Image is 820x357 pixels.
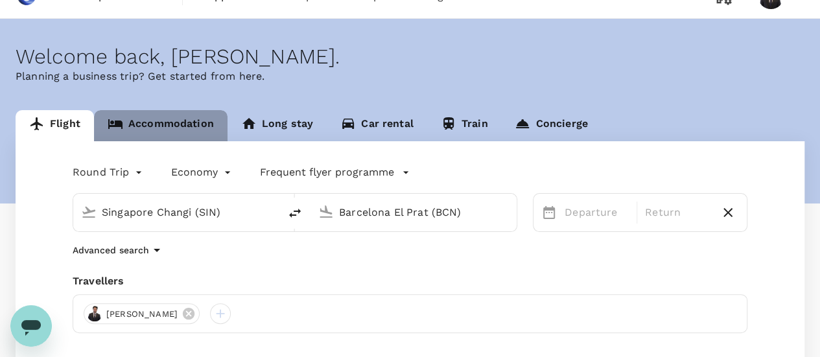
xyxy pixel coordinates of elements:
div: Economy [171,162,234,183]
div: Round Trip [73,162,145,183]
a: Long stay [228,110,327,141]
div: [PERSON_NAME] [84,303,200,324]
a: Concierge [501,110,601,141]
span: [PERSON_NAME] [99,308,185,321]
button: Advanced search [73,242,165,258]
input: Going to [339,202,489,222]
p: Frequent flyer programme [260,165,394,180]
button: Open [508,211,510,213]
iframe: Button to launch messaging window [10,305,52,347]
a: Train [427,110,502,141]
p: Return [645,205,709,220]
button: Frequent flyer programme [260,165,410,180]
input: Depart from [102,202,252,222]
div: Welcome back , [PERSON_NAME] . [16,45,804,69]
p: Departure [565,205,629,220]
p: Planning a business trip? Get started from here. [16,69,804,84]
div: Travellers [73,273,747,289]
a: Car rental [327,110,427,141]
p: Advanced search [73,244,149,257]
a: Flight [16,110,94,141]
a: Accommodation [94,110,228,141]
img: avatar-688dc3ae75335.png [87,306,102,321]
button: Open [270,211,273,213]
button: delete [279,198,310,229]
